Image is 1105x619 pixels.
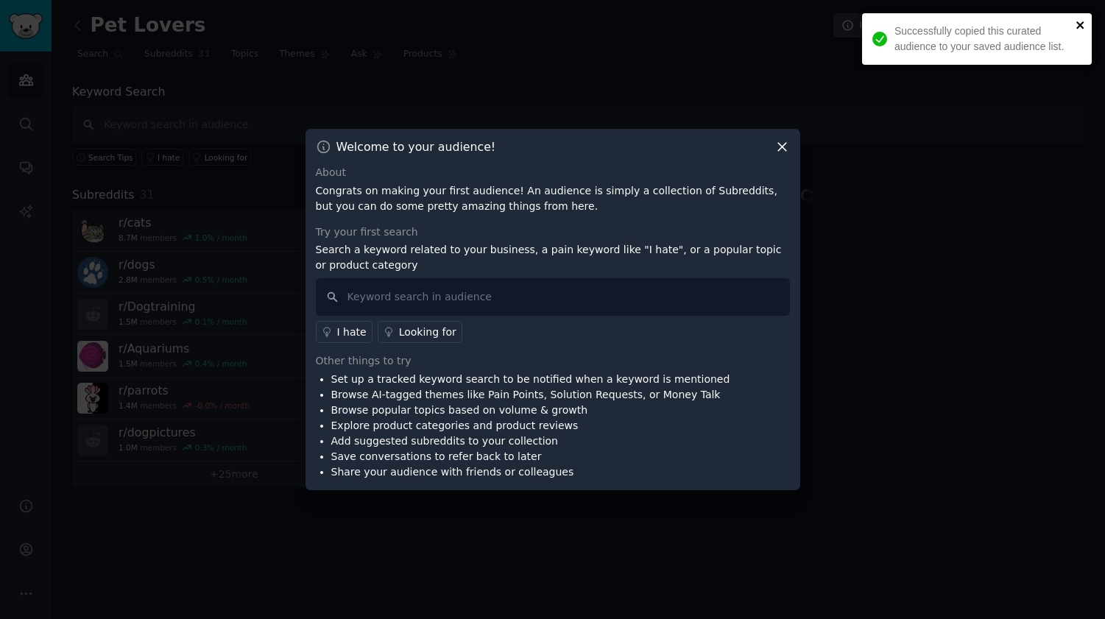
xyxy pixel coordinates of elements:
div: I hate [337,325,367,340]
input: Keyword search in audience [316,278,790,316]
a: Looking for [378,321,462,343]
div: Other things to try [316,353,790,369]
div: About [316,165,790,180]
li: Save conversations to refer back to later [331,449,730,464]
h3: Welcome to your audience! [336,139,496,155]
div: Successfully copied this curated audience to your saved audience list. [894,24,1071,54]
div: Looking for [399,325,456,340]
li: Explore product categories and product reviews [331,418,730,434]
div: Try your first search [316,224,790,240]
li: Browse AI-tagged themes like Pain Points, Solution Requests, or Money Talk [331,387,730,403]
li: Set up a tracked keyword search to be notified when a keyword is mentioned [331,372,730,387]
li: Add suggested subreddits to your collection [331,434,730,449]
a: I hate [316,321,373,343]
button: close [1076,19,1086,31]
p: Congrats on making your first audience! An audience is simply a collection of Subreddits, but you... [316,183,790,214]
li: Share your audience with friends or colleagues [331,464,730,480]
p: Search a keyword related to your business, a pain keyword like "I hate", or a popular topic or pr... [316,242,790,273]
li: Browse popular topics based on volume & growth [331,403,730,418]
